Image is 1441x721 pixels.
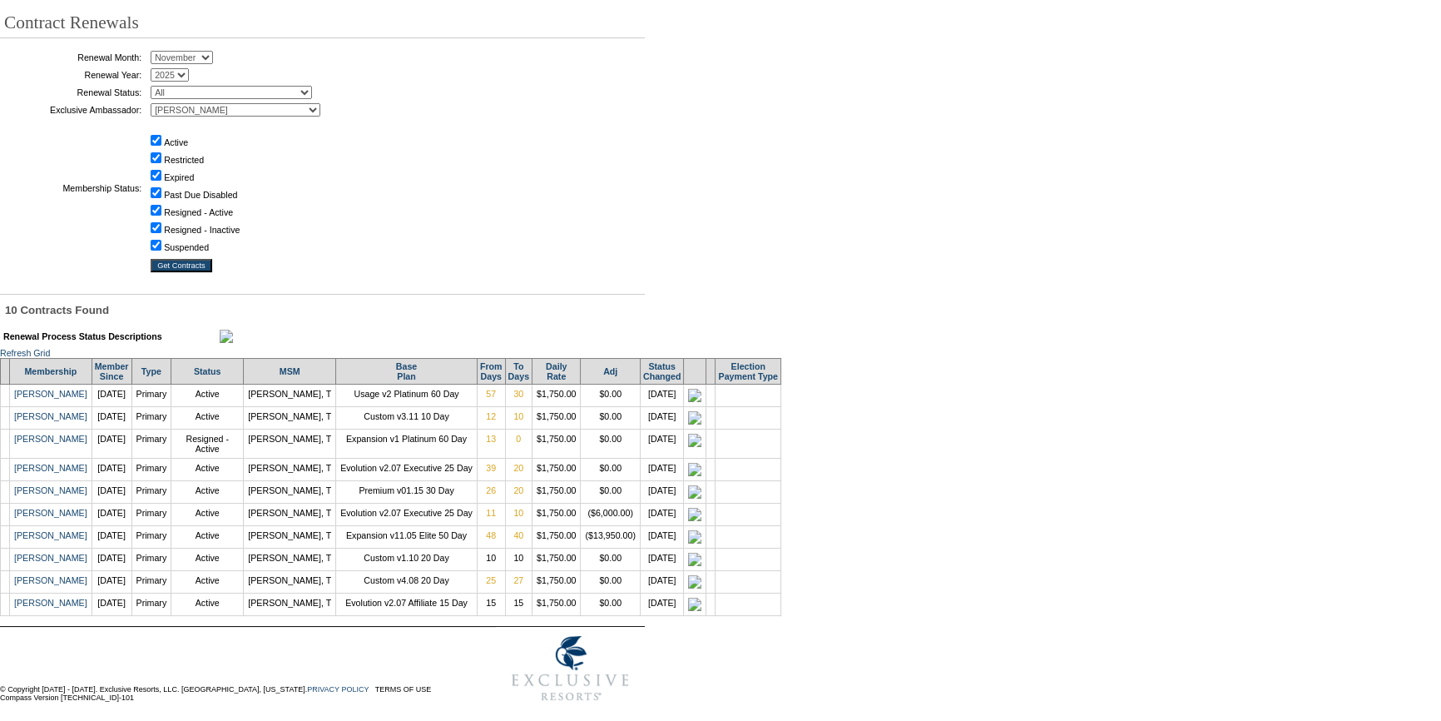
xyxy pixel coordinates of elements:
[220,330,233,343] img: maximize.gif
[532,480,581,503] td: $1,750.00
[505,525,532,548] td: 40
[581,548,640,570] td: $0.00
[581,384,640,406] td: $0.00
[505,503,532,525] td: 10
[164,172,194,182] label: Expired
[92,593,131,615] td: [DATE]
[131,458,171,480] td: Primary
[532,548,581,570] td: $1,750.00
[336,480,478,503] td: Premium v01.15 30 Day
[336,458,478,480] td: Evolution v2.07 Executive 25 Day
[688,411,701,425] img: icon_approved.gif
[14,463,87,473] a: [PERSON_NAME]
[581,525,640,548] td: ($13,950.00)
[131,384,171,406] td: Primary
[477,406,505,429] td: 12
[244,525,336,548] td: [PERSON_NAME], T
[688,598,701,611] img: icon_approved.gif
[336,570,478,593] td: Custom v4.08 20 Day
[194,366,221,376] a: Status
[131,503,171,525] td: Primary
[336,525,478,548] td: Expansion v11.05 Elite 50 Day
[244,384,336,406] td: [PERSON_NAME], T
[164,190,237,200] label: Past Due Disabled
[14,434,87,444] a: [PERSON_NAME]
[477,593,505,615] td: 15
[336,406,478,429] td: Custom v3.11 10 Day
[477,480,505,503] td: 26
[4,68,141,82] td: Renewal Year:
[477,384,505,406] td: 57
[640,593,684,615] td: [DATE]
[505,458,532,480] td: 20
[4,51,141,64] td: Renewal Month:
[505,570,532,593] td: 27
[131,593,171,615] td: Primary
[164,225,240,235] label: Resigned - Inactive
[92,384,131,406] td: [DATE]
[131,525,171,548] td: Primary
[505,480,532,503] td: 20
[505,406,532,429] td: 10
[14,575,87,585] a: [PERSON_NAME]
[718,361,777,381] a: ElectionPayment Type
[131,480,171,503] td: Primary
[688,434,701,447] img: icon_approved.gif
[171,593,244,615] td: Active
[688,508,701,521] img: icon_approved.gif
[480,361,503,381] a: FromDays
[171,503,244,525] td: Active
[477,458,505,480] td: 39
[131,406,171,429] td: Primary
[640,429,684,458] td: [DATE]
[14,508,87,518] a: [PERSON_NAME]
[92,480,131,503] td: [DATE]
[164,207,233,217] label: Resigned - Active
[505,548,532,570] td: 10
[171,570,244,593] td: Active
[532,570,581,593] td: $1,750.00
[532,384,581,406] td: $1,750.00
[477,570,505,593] td: 25
[244,480,336,503] td: [PERSON_NAME], T
[307,685,369,694] a: PRIVACY POLICY
[14,598,87,608] a: [PERSON_NAME]
[532,525,581,548] td: $1,750.00
[688,553,701,566] img: icon_approved.gif
[688,575,701,589] img: icon_approved.gif
[508,361,529,381] a: ToDays
[505,429,532,458] td: 0
[581,480,640,503] td: $0.00
[5,304,109,316] span: 10 Contracts Found
[171,384,244,406] td: Active
[581,593,640,615] td: $0.00
[4,121,141,255] td: Membership Status:
[505,593,532,615] td: 15
[581,570,640,593] td: $0.00
[477,503,505,525] td: 11
[688,485,701,499] img: icon_approved.gif
[131,548,171,570] td: Primary
[92,406,131,429] td: [DATE]
[244,503,336,525] td: [PERSON_NAME], T
[640,503,684,525] td: [DATE]
[131,570,171,593] td: Primary
[171,525,244,548] td: Active
[532,429,581,458] td: $1,750.00
[244,593,336,615] td: [PERSON_NAME], T
[532,458,581,480] td: $1,750.00
[14,389,87,399] a: [PERSON_NAME]
[14,485,87,495] a: [PERSON_NAME]
[14,411,87,421] a: [PERSON_NAME]
[505,384,532,406] td: 30
[532,593,581,615] td: $1,750.00
[171,548,244,570] td: Active
[688,530,701,544] img: icon_approved.gif
[141,366,161,376] a: Type
[640,570,684,593] td: [DATE]
[164,155,204,165] label: Restricted
[477,525,505,548] td: 48
[171,458,244,480] td: Active
[336,593,478,615] td: Evolution v2.07 Affiliate 15 Day
[244,458,336,480] td: [PERSON_NAME], T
